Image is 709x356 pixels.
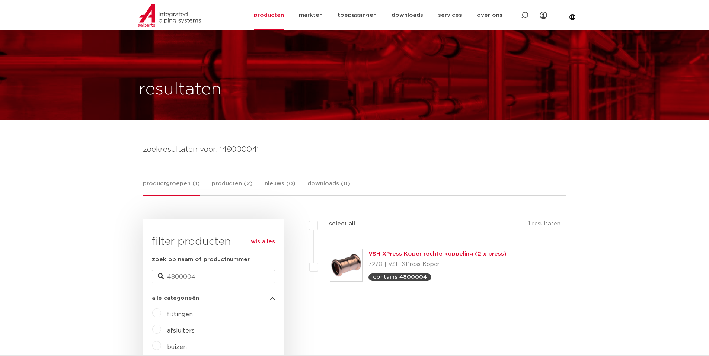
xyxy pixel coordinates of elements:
img: Thumbnail for VSH XPress Koper rechte koppeling (2 x press) [330,249,362,281]
h1: resultaten [139,78,221,102]
button: alle categorieën [152,295,275,301]
a: VSH XPress Koper rechte koppeling (2 x press) [368,251,507,257]
a: buizen [167,344,187,350]
span: alle categorieën [152,295,199,301]
h3: filter producten [152,234,275,249]
a: nieuws (0) [265,179,296,195]
label: select all [318,219,355,228]
a: fittingen [167,311,193,317]
a: downloads (0) [307,179,350,195]
a: productgroepen (1) [143,179,200,196]
input: zoeken [152,270,275,283]
a: producten (2) [212,179,253,195]
a: afsluiters [167,328,195,334]
p: 1 resultaten [528,219,561,231]
p: 7270 | VSH XPress Koper [368,259,507,270]
h4: zoekresultaten voor: '4800004' [143,144,566,155]
label: zoek op naam of productnummer [152,255,250,264]
p: contains 4800004 [373,274,427,280]
a: wis alles [251,237,275,246]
